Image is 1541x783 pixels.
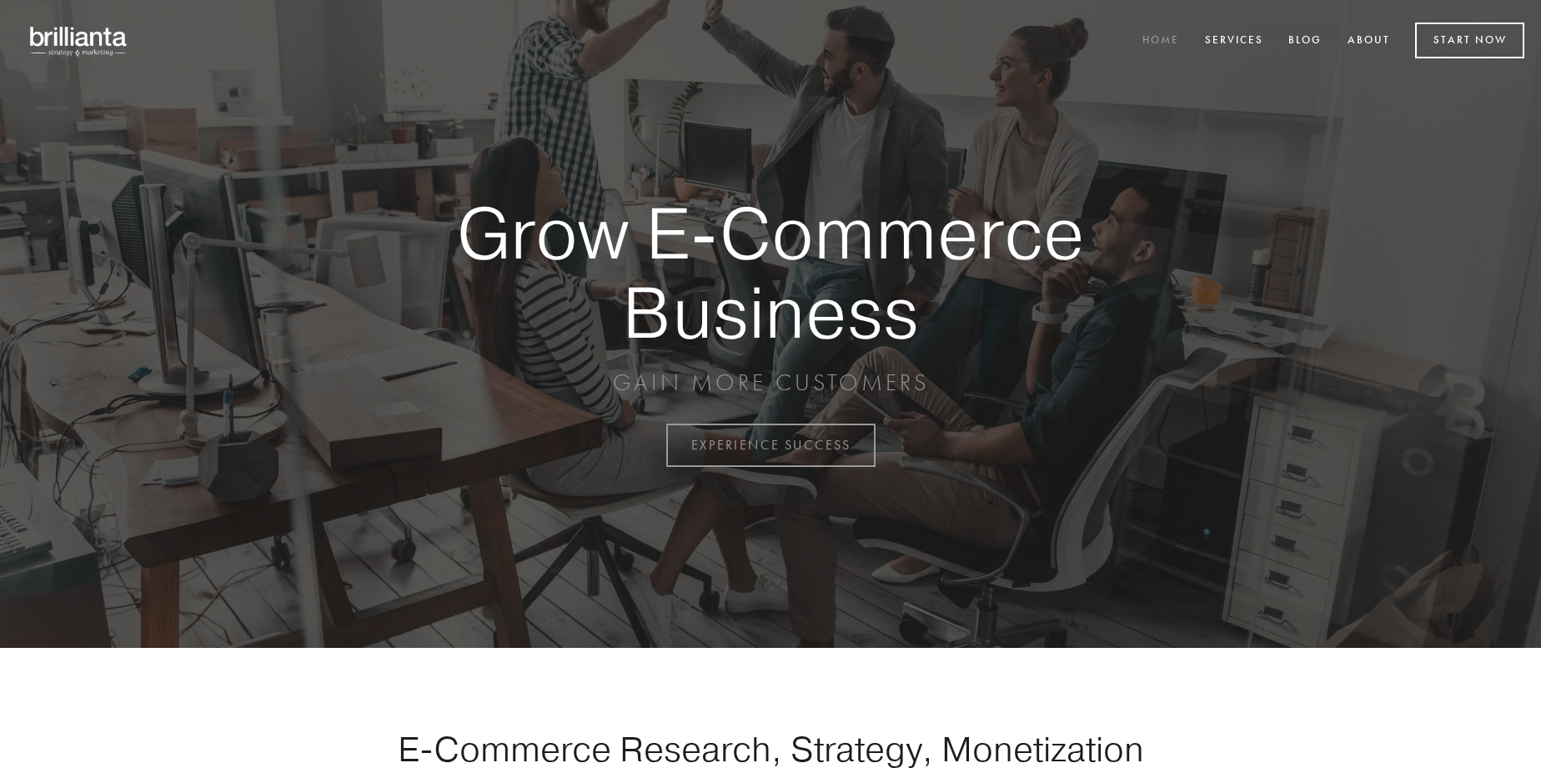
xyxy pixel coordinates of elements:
img: brillianta - research, strategy, marketing [17,17,142,65]
a: Services [1194,28,1274,55]
a: Home [1132,28,1190,55]
a: EXPERIENCE SUCCESS [666,424,876,467]
a: About [1337,28,1401,55]
a: Start Now [1415,23,1524,58]
strong: Grow E-Commerce Business [399,193,1142,351]
h1: E-Commerce Research, Strategy, Monetization [345,728,1196,770]
p: GAIN MORE CUSTOMERS [399,368,1142,398]
a: Blog [1277,28,1333,55]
